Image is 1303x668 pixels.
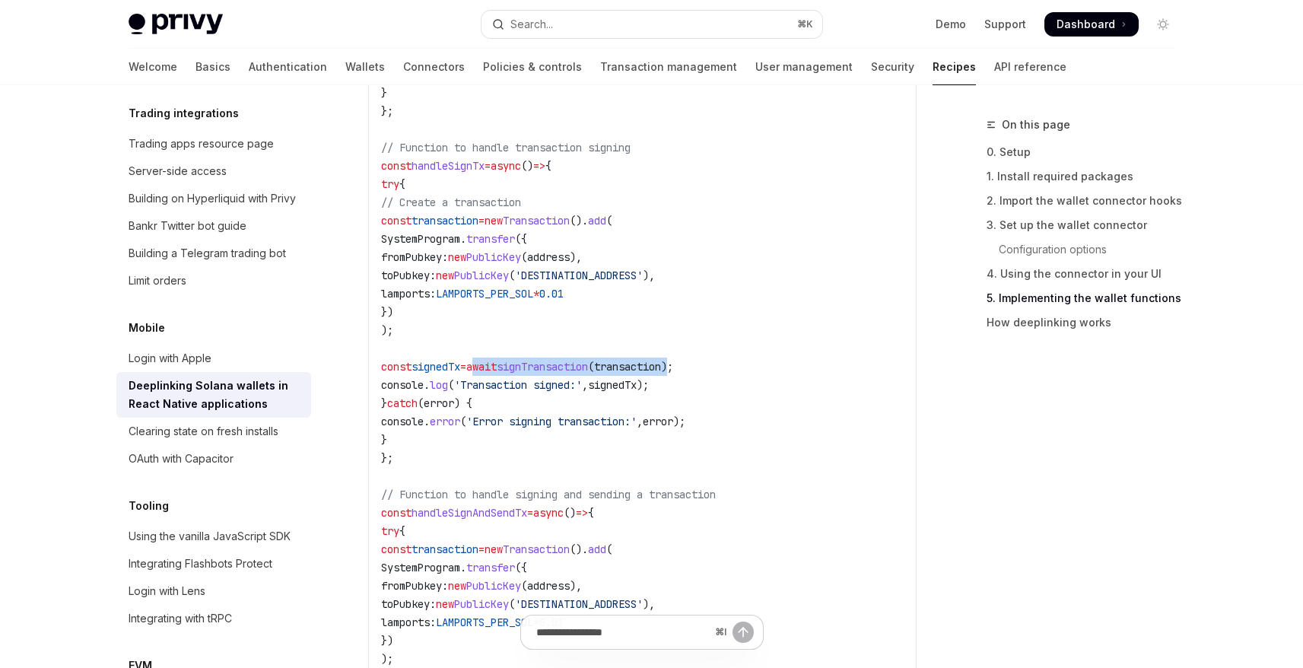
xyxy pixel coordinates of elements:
span: new [436,269,454,282]
a: 5. Implementing the wallet functions [987,286,1187,310]
a: Basics [195,49,230,85]
span: ( [418,396,424,410]
span: ( [509,597,515,611]
span: = [485,159,491,173]
a: Building on Hyperliquid with Privy [116,185,311,212]
span: error [430,415,460,428]
span: ( [509,269,515,282]
h5: Tooling [129,497,169,515]
span: . [460,561,466,574]
a: Integrating Flashbots Protect [116,550,311,577]
span: 'DESTINATION_ADDRESS' [515,597,643,611]
span: signTransaction [497,360,588,374]
a: Trading apps resource page [116,130,311,157]
span: const [381,159,412,173]
h5: Mobile [129,319,165,337]
span: SystemProgram [381,561,460,574]
a: Integrating with tRPC [116,605,311,632]
a: Support [984,17,1026,32]
span: add [588,214,606,227]
div: Integrating with tRPC [129,609,232,628]
span: transfer [466,561,515,574]
span: { [399,177,405,191]
span: console [381,378,424,392]
span: = [478,542,485,556]
span: () [521,159,533,173]
a: Server-side access [116,157,311,185]
a: Security [871,49,914,85]
button: Toggle dark mode [1151,12,1175,37]
span: fromPubkey: [381,250,448,264]
span: error [424,396,454,410]
a: Welcome [129,49,177,85]
span: Dashboard [1057,17,1115,32]
span: error [643,415,673,428]
span: ), [643,269,655,282]
span: = [460,360,466,374]
span: { [588,506,594,520]
a: Connectors [403,49,465,85]
span: { [545,159,551,173]
span: ), [570,250,582,264]
span: new [485,542,503,556]
span: ( [606,214,612,227]
span: = [527,506,533,520]
span: const [381,506,412,520]
span: Transaction [503,542,570,556]
span: . [424,378,430,392]
span: => [533,159,545,173]
span: signedTx [412,360,460,374]
span: { [399,524,405,538]
a: Policies & controls [483,49,582,85]
span: ( [521,579,527,593]
a: API reference [994,49,1066,85]
span: } [381,396,387,410]
span: ); [381,323,393,337]
span: }; [381,104,393,118]
span: signedTx [588,378,637,392]
a: Configuration options [987,237,1187,262]
a: 4. Using the connector in your UI [987,262,1187,286]
span: ( [521,250,527,264]
span: () [564,506,576,520]
span: PublicKey [466,250,521,264]
span: (). [570,214,588,227]
div: Limit orders [129,272,186,290]
div: Search... [510,15,553,33]
span: fromPubkey: [381,579,448,593]
button: Send message [733,622,754,643]
span: 'Transaction signed:' [454,378,582,392]
a: Recipes [933,49,976,85]
a: 1. Install required packages [987,164,1187,189]
span: handleSignTx [412,159,485,173]
span: log [430,378,448,392]
span: // Function to handle signing and sending a transaction [381,488,716,501]
a: Authentication [249,49,327,85]
span: async [533,506,564,520]
a: OAuth with Capacitor [116,445,311,472]
span: = [478,214,485,227]
span: toPubkey: [381,597,436,611]
span: LAMPORTS_PER_SOL [436,287,533,301]
span: ); [673,415,685,428]
button: Open search [481,11,822,38]
span: ); [661,360,673,374]
span: toPubkey: [381,269,436,282]
span: , [637,415,643,428]
div: Trading apps resource page [129,135,274,153]
a: Deeplinking Solana wallets in React Native applications [116,372,311,418]
span: SystemProgram [381,232,460,246]
span: ), [570,579,582,593]
span: await [466,360,497,374]
span: try [381,177,399,191]
img: light logo [129,14,223,35]
a: Bankr Twitter bot guide [116,212,311,240]
div: Building a Telegram trading bot [129,244,286,262]
span: const [381,542,412,556]
span: address [527,250,570,264]
span: catch [387,396,418,410]
span: ({ [515,232,527,246]
div: Server-side access [129,162,227,180]
span: , [582,378,588,392]
span: On this page [1002,116,1070,134]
